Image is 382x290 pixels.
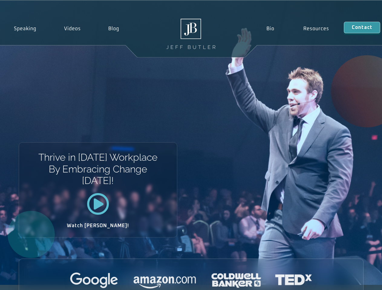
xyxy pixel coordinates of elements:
a: Blog [94,22,133,36]
a: Bio [252,22,289,36]
span: Contact [352,25,372,30]
a: Videos [50,22,95,36]
a: Contact [344,22,380,33]
h2: Watch [PERSON_NAME]! [40,223,156,228]
a: Resources [289,22,344,36]
nav: Menu [252,22,344,36]
h1: Thrive in [DATE] Workplace By Embracing Change [DATE]! [38,152,158,186]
